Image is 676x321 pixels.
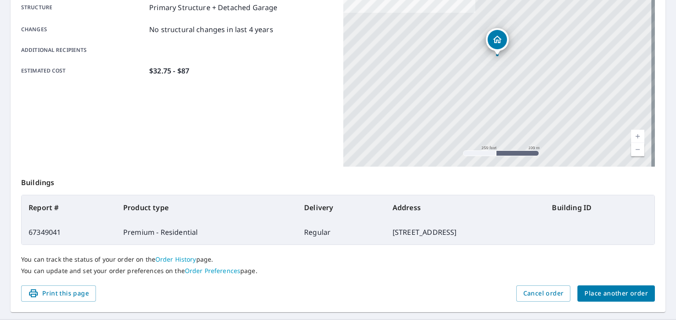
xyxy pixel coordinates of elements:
[523,288,564,299] span: Cancel order
[386,220,545,244] td: [STREET_ADDRESS]
[21,255,655,263] p: You can track the status of your order on the page.
[22,195,116,220] th: Report #
[185,266,240,275] a: Order Preferences
[486,28,509,55] div: Dropped pin, building 1, Residential property, 13412 Copper Hills Dr Manchaca, TX 78652
[149,2,277,13] p: Primary Structure + Detached Garage
[22,220,116,244] td: 67349041
[21,267,655,275] p: You can update and set your order preferences on the page.
[21,24,146,35] p: Changes
[21,167,655,195] p: Buildings
[116,195,297,220] th: Product type
[584,288,648,299] span: Place another order
[21,285,96,302] button: Print this page
[28,288,89,299] span: Print this page
[116,220,297,244] td: Premium - Residential
[21,66,146,76] p: Estimated cost
[21,46,146,54] p: Additional recipients
[297,220,386,244] td: Regular
[631,130,644,143] a: Current Level 17, Zoom In
[297,195,386,220] th: Delivery
[545,195,654,220] th: Building ID
[149,24,273,35] p: No structural changes in last 4 years
[516,285,571,302] button: Cancel order
[631,143,644,156] a: Current Level 17, Zoom Out
[149,66,189,76] p: $32.75 - $87
[577,285,655,302] button: Place another order
[21,2,146,13] p: Structure
[155,255,196,263] a: Order History
[386,195,545,220] th: Address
